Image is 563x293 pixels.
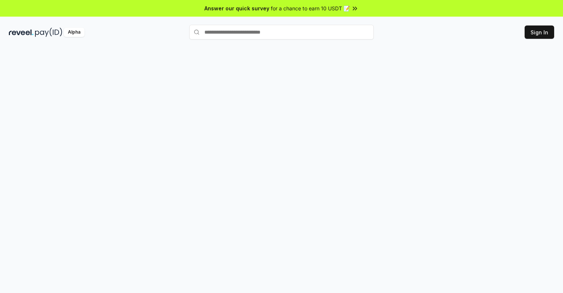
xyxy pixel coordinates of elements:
[35,28,62,37] img: pay_id
[9,28,34,37] img: reveel_dark
[204,4,269,12] span: Answer our quick survey
[525,25,554,39] button: Sign In
[271,4,350,12] span: for a chance to earn 10 USDT 📝
[64,28,84,37] div: Alpha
